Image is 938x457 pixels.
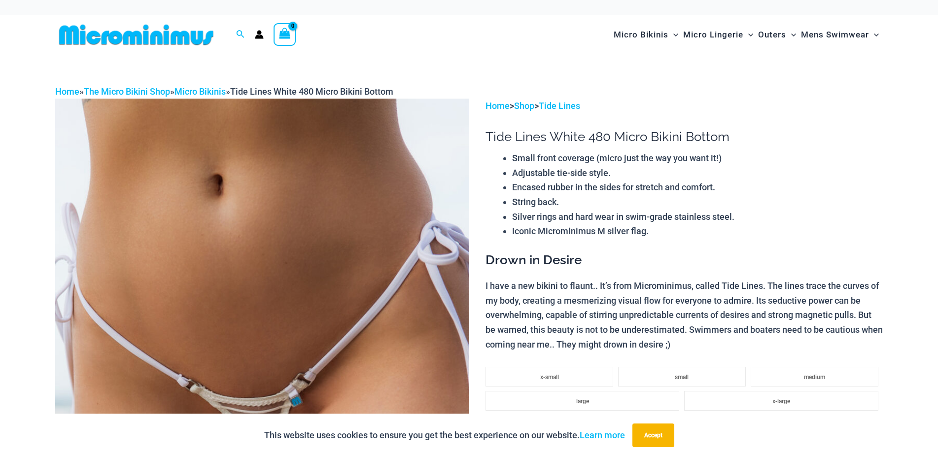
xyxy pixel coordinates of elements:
[772,398,790,405] span: x-large
[55,86,393,97] span: » » »
[758,22,786,47] span: Outers
[576,398,589,405] span: large
[799,20,881,50] a: Mens SwimwearMenu ToggleMenu Toggle
[486,252,883,269] h3: Drown in Desire
[539,101,580,111] a: Tide Lines
[174,86,226,97] a: Micro Bikinis
[486,367,613,387] li: x-small
[512,210,883,224] li: Silver rings and hard wear in swim-grade stainless steel.
[683,22,743,47] span: Micro Lingerie
[675,374,689,381] span: small
[618,367,746,387] li: small
[610,18,883,51] nav: Site Navigation
[264,428,625,443] p: This website uses cookies to ensure you get the best experience on our website.
[84,86,170,97] a: The Micro Bikini Shop
[786,22,796,47] span: Menu Toggle
[512,166,883,180] li: Adjustable tie-side style.
[668,22,678,47] span: Menu Toggle
[681,20,756,50] a: Micro LingerieMenu ToggleMenu Toggle
[869,22,879,47] span: Menu Toggle
[514,101,534,111] a: Shop
[274,23,296,46] a: View Shopping Cart, empty
[486,99,883,113] p: > >
[55,24,217,46] img: MM SHOP LOGO FLAT
[255,30,264,39] a: Account icon link
[540,374,559,381] span: x-small
[512,180,883,195] li: Encased rubber in the sides for stretch and comfort.
[756,20,799,50] a: OutersMenu ToggleMenu Toggle
[743,22,753,47] span: Menu Toggle
[580,430,625,440] a: Learn more
[236,29,245,41] a: Search icon link
[751,367,878,387] li: medium
[486,391,679,411] li: large
[611,20,681,50] a: Micro BikinisMenu ToggleMenu Toggle
[804,374,825,381] span: medium
[614,22,668,47] span: Micro Bikinis
[486,279,883,352] p: I have a new bikini to flaunt.. It’s from Microminimus, called Tide Lines. The lines trace the cu...
[632,423,674,447] button: Accept
[684,391,878,411] li: x-large
[512,151,883,166] li: Small front coverage (micro just the way you want it!)
[230,86,393,97] span: Tide Lines White 480 Micro Bikini Bottom
[486,129,883,144] h1: Tide Lines White 480 Micro Bikini Bottom
[55,86,79,97] a: Home
[801,22,869,47] span: Mens Swimwear
[486,101,510,111] a: Home
[512,195,883,210] li: String back.
[512,224,883,239] li: Iconic Microminimus M silver flag.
